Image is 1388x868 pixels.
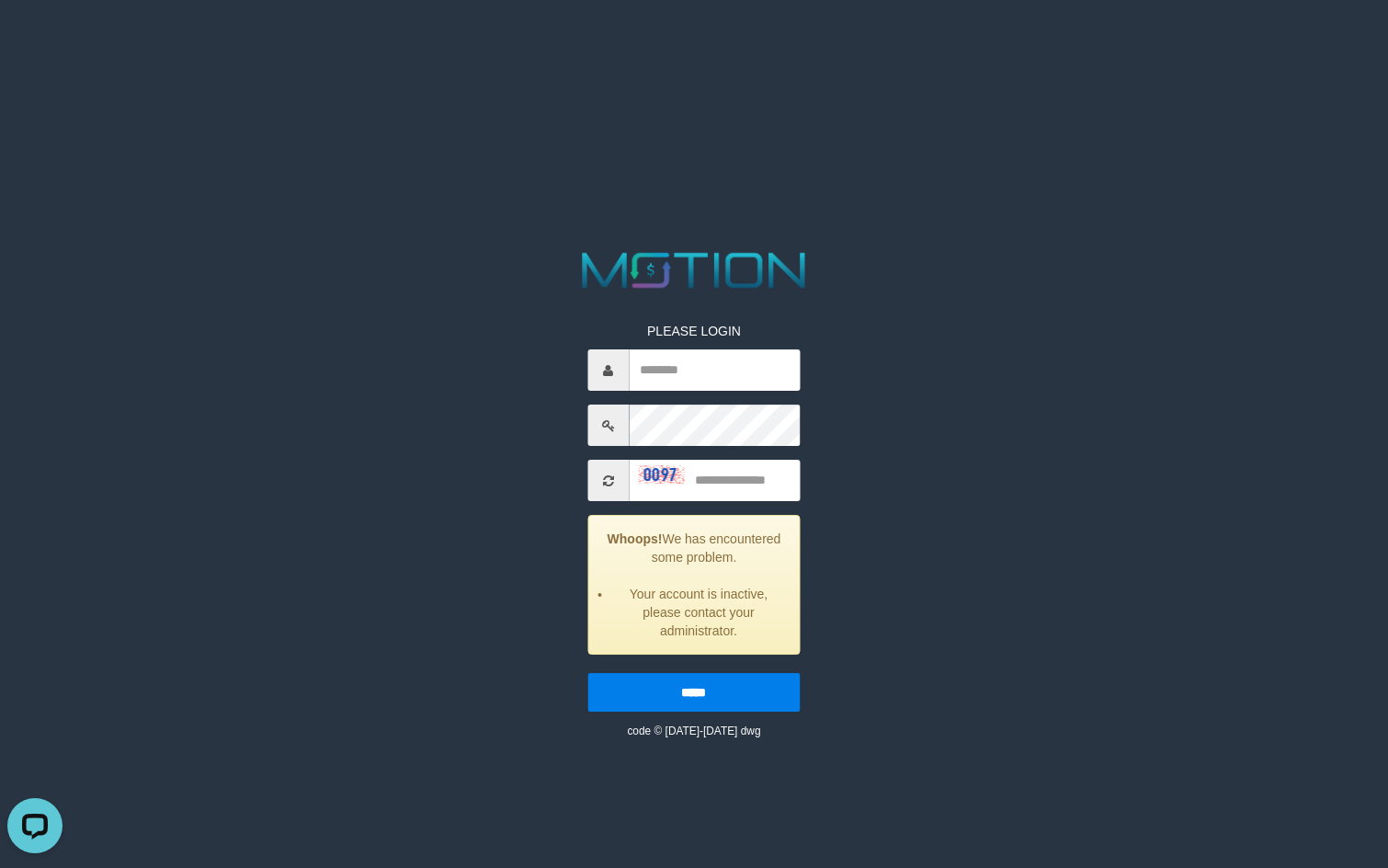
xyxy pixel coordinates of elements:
[611,585,786,640] li: Your account is inactive, please contact your administrator.
[638,465,684,484] img: captcha
[573,246,815,294] img: MOTION_logo.png
[7,7,63,63] button: Open LiveChat chat widget
[627,725,760,737] small: code © [DATE]-[DATE] dwg
[587,515,801,655] div: We has encountered some problem.
[608,531,663,546] strong: Whoops!
[587,322,801,340] p: PLEASE LOGIN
